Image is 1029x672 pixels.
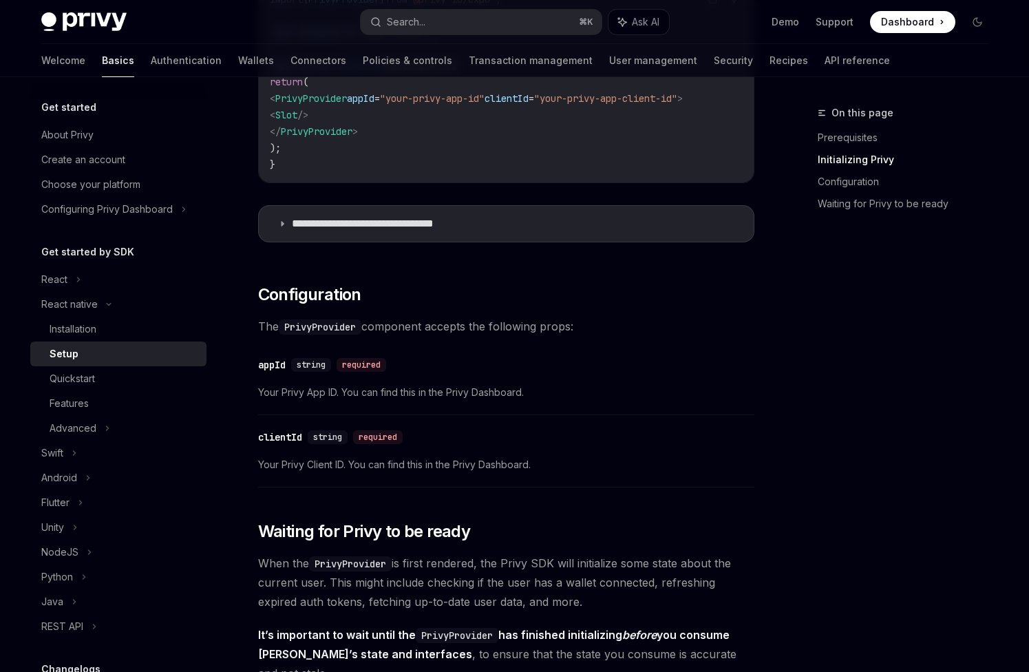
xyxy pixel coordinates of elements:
span: Dashboard [881,15,934,29]
div: Android [41,470,77,486]
div: Search... [387,14,425,30]
a: Wallets [238,44,274,77]
div: Unity [41,519,64,536]
button: Toggle dark mode [966,11,988,33]
a: Create an account [30,147,206,172]
span: Slot [275,109,297,121]
span: string [313,432,342,443]
a: Security [714,44,753,77]
span: > [677,92,683,105]
a: Support [816,15,853,29]
span: When the is first rendered, the Privy SDK will initialize some state about the current user. This... [258,554,754,611]
div: required [353,430,403,444]
div: Installation [50,321,96,337]
div: Java [41,594,63,610]
em: before [622,628,657,642]
span: = [374,92,380,105]
div: About Privy [41,127,94,143]
button: Search...⌘K [361,10,602,34]
a: Setup [30,342,206,366]
div: NodeJS [41,544,78,560]
a: Configuration [818,171,999,193]
span: appId [347,92,374,105]
span: Your Privy App ID. You can find this in the Privy Dashboard. [258,384,754,401]
div: Advanced [50,420,96,437]
a: Prerequisites [818,127,999,149]
span: < [270,109,275,121]
span: = [529,92,534,105]
div: React [41,271,67,288]
a: Connectors [290,44,346,77]
div: appId [258,358,286,372]
a: User management [609,44,697,77]
a: Recipes [770,44,808,77]
div: Configuring Privy Dashboard [41,201,173,218]
a: API reference [825,44,890,77]
button: Ask AI [608,10,669,34]
span: < [270,92,275,105]
a: Features [30,391,206,416]
span: </ [270,125,281,138]
span: The component accepts the following props: [258,317,754,336]
a: Transaction management [469,44,593,77]
code: PrivyProvider [416,628,498,643]
div: required [337,358,386,372]
a: Basics [102,44,134,77]
span: Waiting for Privy to be ready [258,521,471,543]
a: Quickstart [30,366,206,391]
a: Initializing Privy [818,149,999,171]
a: Policies & controls [363,44,452,77]
div: Swift [41,445,63,461]
div: Quickstart [50,370,95,387]
a: Authentication [151,44,222,77]
span: "your-privy-app-id" [380,92,485,105]
div: Flutter [41,494,70,511]
span: ( [303,76,308,88]
div: clientId [258,430,302,444]
div: React native [41,296,98,313]
a: Welcome [41,44,85,77]
div: Python [41,569,73,585]
span: > [352,125,358,138]
h5: Get started by SDK [41,244,134,260]
code: PrivyProvider [309,556,392,571]
span: ); [270,142,281,154]
span: } [270,158,275,171]
div: Create an account [41,151,125,168]
div: REST API [41,618,83,635]
span: Your Privy Client ID. You can find this in the Privy Dashboard. [258,456,754,473]
div: Choose your platform [41,176,140,193]
strong: It’s important to wait until the has finished initializing you consume [PERSON_NAME]’s state and ... [258,628,730,661]
span: PrivyProvider [275,92,347,105]
div: Features [50,395,89,412]
span: /> [297,109,308,121]
span: PrivyProvider [281,125,352,138]
code: PrivyProvider [279,319,361,335]
span: clientId [485,92,529,105]
span: string [297,359,326,370]
span: On this page [831,105,893,121]
a: About Privy [30,123,206,147]
span: Ask AI [632,15,659,29]
span: "your-privy-app-client-id" [534,92,677,105]
span: return [270,76,303,88]
div: Setup [50,346,78,362]
img: dark logo [41,12,127,32]
a: Installation [30,317,206,342]
h5: Get started [41,99,96,116]
span: ⌘ K [579,17,593,28]
a: Waiting for Privy to be ready [818,193,999,215]
span: Configuration [258,284,361,306]
a: Demo [772,15,799,29]
a: Choose your platform [30,172,206,197]
a: Dashboard [870,11,955,33]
